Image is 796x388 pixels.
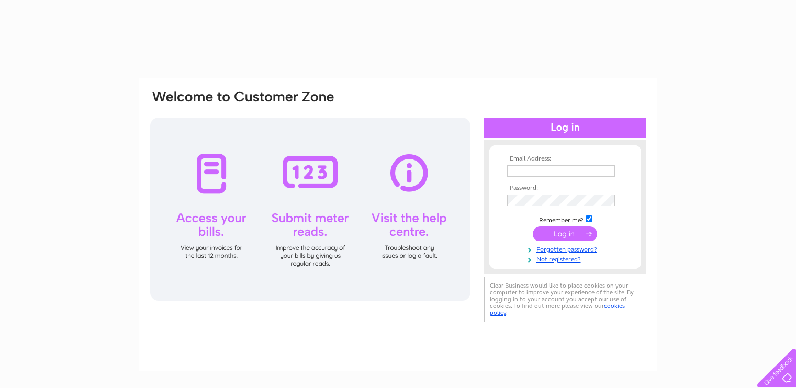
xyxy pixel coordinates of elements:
[490,302,625,316] a: cookies policy
[533,226,597,241] input: Submit
[504,185,626,192] th: Password:
[507,254,626,264] a: Not registered?
[507,244,626,254] a: Forgotten password?
[504,155,626,163] th: Email Address:
[484,277,646,322] div: Clear Business would like to place cookies on your computer to improve your experience of the sit...
[504,214,626,224] td: Remember me?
